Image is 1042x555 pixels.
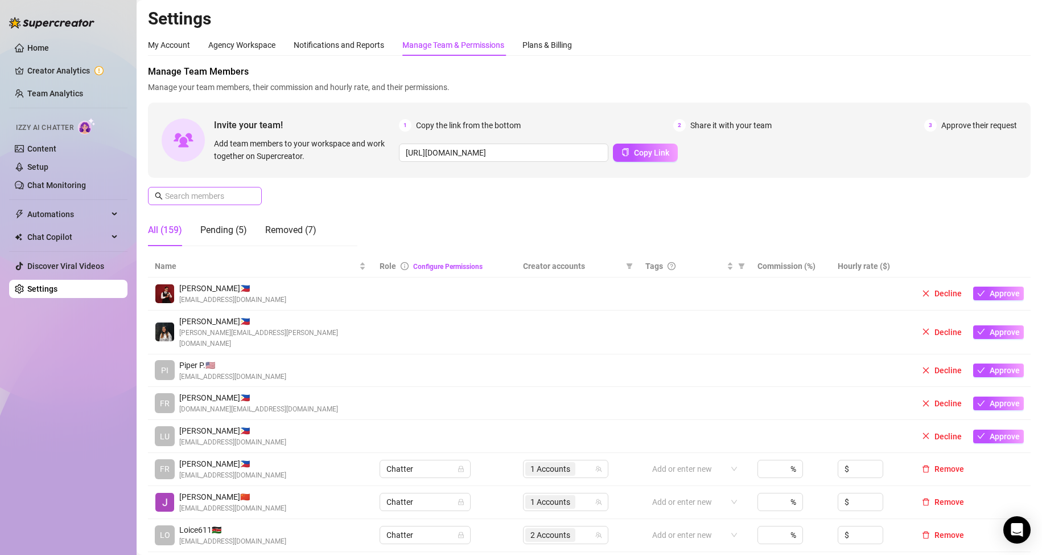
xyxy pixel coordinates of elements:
span: team [595,532,602,538]
span: check [977,328,985,336]
img: Jonathan [155,493,174,512]
span: close [922,289,930,297]
span: Approve [990,328,1020,337]
span: Automations [27,205,108,223]
input: Search members [165,190,246,202]
span: lock [458,466,464,472]
span: close [922,432,930,440]
span: [EMAIL_ADDRESS][DOMAIN_NAME] [179,372,286,382]
span: PI [161,364,168,377]
span: Approve [990,289,1020,298]
span: Role [380,262,396,271]
a: Home [27,43,49,52]
span: [DOMAIN_NAME][EMAIL_ADDRESS][DOMAIN_NAME] [179,404,338,415]
th: Name [148,255,373,277]
span: delete [922,465,930,473]
span: Chatter [386,527,464,544]
span: filter [736,258,747,275]
span: Loice611 🇰🇪 [179,524,286,536]
div: My Account [148,39,190,51]
span: FR [160,397,170,410]
span: Invite your team! [214,118,399,132]
span: Decline [934,399,962,408]
button: Decline [917,325,966,339]
img: logo-BBDzfeDw.svg [9,17,94,28]
span: [EMAIL_ADDRESS][DOMAIN_NAME] [179,437,286,448]
span: LU [160,430,170,443]
span: Name [155,260,357,272]
span: 1 Accounts [530,496,570,508]
button: Decline [917,430,966,443]
a: Settings [27,284,57,293]
span: [PERSON_NAME][EMAIL_ADDRESS][PERSON_NAME][DOMAIN_NAME] [179,328,366,349]
span: 1 Accounts [525,495,575,509]
span: search [155,192,163,200]
span: Approve their request [941,119,1017,132]
span: team [595,466,602,472]
span: Remove [934,497,964,507]
a: Configure Permissions [413,263,483,271]
span: delete [922,498,930,506]
span: info-circle [401,262,409,270]
span: Manage your team members, their commission and hourly rate, and their permissions. [148,81,1031,93]
span: FR [160,463,170,475]
span: filter [626,263,633,270]
span: lock [458,499,464,505]
span: filter [738,263,745,270]
span: 1 [399,119,411,132]
button: Copy Link [613,144,678,162]
div: Pending (5) [200,223,247,237]
span: 2 Accounts [525,528,575,542]
span: Remove [934,530,964,540]
span: team [595,499,602,505]
img: Chat Copilot [15,233,22,241]
img: Hanz Balistoy [155,284,174,303]
span: 2 [673,119,686,132]
span: Chatter [386,493,464,511]
span: [PERSON_NAME] 🇵🇭 [179,458,286,470]
a: Content [27,144,56,153]
span: check [977,399,985,407]
button: Approve [973,364,1024,377]
h2: Settings [148,8,1031,30]
button: Remove [917,495,969,509]
span: [PERSON_NAME] 🇵🇭 [179,315,366,328]
span: Share it with your team [690,119,772,132]
span: 1 Accounts [525,462,575,476]
span: close [922,328,930,336]
span: Copy the link from the bottom [416,119,521,132]
button: Approve [973,430,1024,443]
a: Creator Analytics exclamation-circle [27,62,118,80]
span: Piper P. 🇺🇸 [179,359,286,372]
span: check [977,366,985,374]
div: Manage Team & Permissions [402,39,504,51]
span: filter [624,258,635,275]
div: Plans & Billing [522,39,572,51]
button: Remove [917,462,969,476]
span: [PERSON_NAME] 🇵🇭 [179,391,338,404]
span: Tags [645,260,663,272]
a: Chat Monitoring [27,181,86,190]
img: AI Chatter [78,118,96,134]
th: Hourly rate ($) [831,255,911,277]
div: Removed (7) [265,223,316,237]
span: Approve [990,366,1020,375]
span: Decline [934,366,962,375]
span: Manage Team Members [148,65,1031,79]
span: [EMAIL_ADDRESS][DOMAIN_NAME] [179,295,286,305]
span: 2 Accounts [530,529,570,541]
span: [PERSON_NAME] 🇵🇭 [179,425,286,437]
span: LO [160,529,170,541]
span: check [977,289,985,297]
button: Decline [917,397,966,410]
div: Open Intercom Messenger [1003,516,1031,544]
span: [PERSON_NAME] 🇨🇳 [179,491,286,503]
button: Approve [973,397,1024,410]
span: Decline [934,289,962,298]
span: copy [621,148,629,156]
span: check [977,432,985,440]
th: Commission (%) [751,255,830,277]
span: [EMAIL_ADDRESS][DOMAIN_NAME] [179,470,286,481]
span: lock [458,532,464,538]
span: Chat Copilot [27,228,108,246]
